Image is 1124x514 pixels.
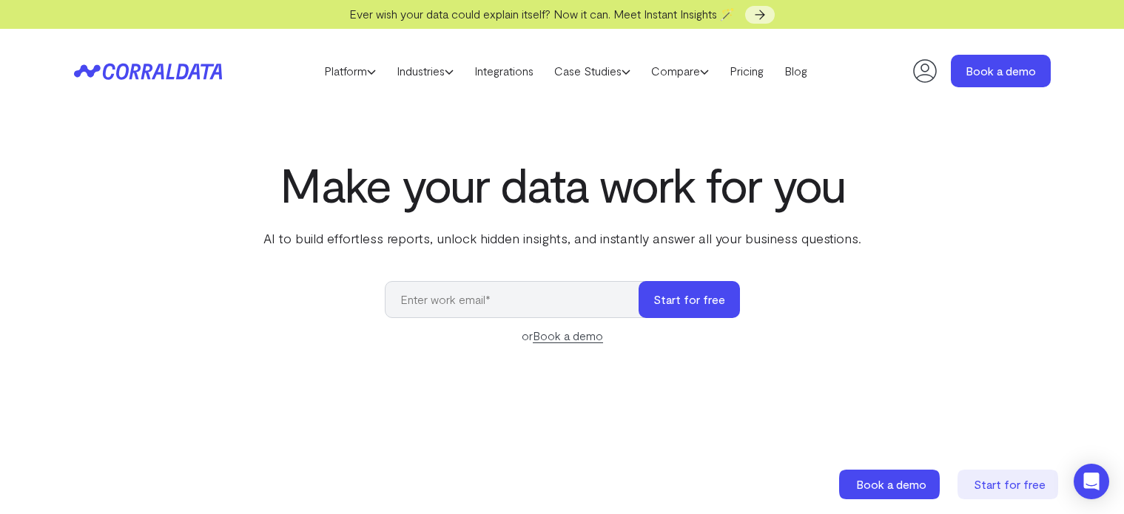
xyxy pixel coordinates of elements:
div: or [385,327,740,345]
span: Ever wish your data could explain itself? Now it can. Meet Instant Insights 🪄 [349,7,735,21]
a: Book a demo [533,328,603,343]
input: Enter work email* [385,281,653,318]
a: Start for free [958,470,1061,499]
span: Start for free [974,477,1046,491]
a: Compare [641,60,719,82]
a: Book a demo [839,470,943,499]
a: Industries [386,60,464,82]
a: Pricing [719,60,774,82]
a: Book a demo [951,55,1051,87]
div: Open Intercom Messenger [1074,464,1109,499]
a: Blog [774,60,818,82]
a: Case Studies [544,60,641,82]
h1: Make your data work for you [260,158,864,211]
a: Platform [314,60,386,82]
a: Integrations [464,60,544,82]
p: AI to build effortless reports, unlock hidden insights, and instantly answer all your business qu... [260,229,864,248]
button: Start for free [639,281,740,318]
span: Book a demo [856,477,926,491]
